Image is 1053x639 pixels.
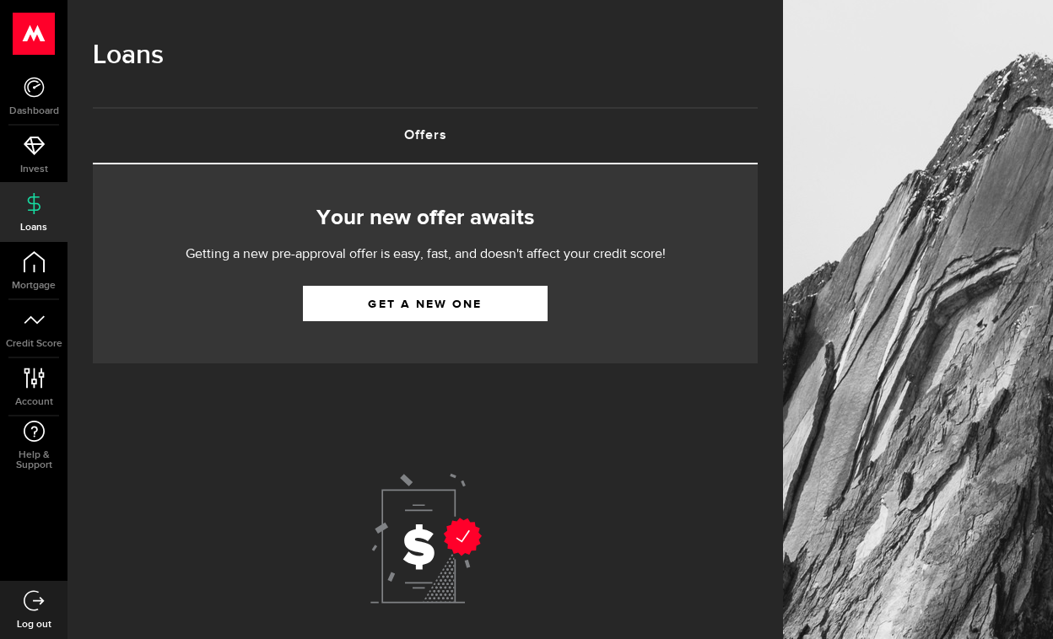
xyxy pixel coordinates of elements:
[982,568,1053,639] iframe: LiveChat chat widget
[93,34,758,78] h1: Loans
[93,109,758,163] a: Offers
[118,201,732,236] h2: Your new offer awaits
[134,244,716,265] p: Getting a new pre-approval offer is easy, fast, and doesn't affect your credit score!
[93,107,758,164] ul: Tabs Navigation
[303,286,548,321] a: Get a new one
